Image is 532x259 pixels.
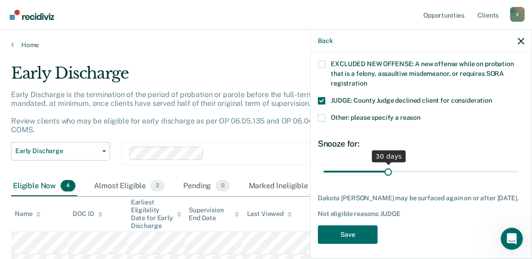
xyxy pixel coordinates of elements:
[318,225,377,244] button: Save
[372,150,406,162] div: 30 days
[15,210,41,218] div: Name
[73,210,102,218] div: DOC ID
[318,210,524,218] div: Not eligible reasons: JUDGE
[331,97,492,104] span: JUDGE: County Judge declined client for consideration
[15,147,99,155] span: Early Discharge
[247,210,291,218] div: Last Viewed
[216,180,230,192] span: 0
[189,206,239,222] div: Supervision End Date
[131,198,181,229] div: Earliest Eligibility Date for Early Discharge
[10,10,54,20] img: Recidiviz
[92,176,167,197] div: Almost Eligible
[11,41,521,49] a: Home
[11,64,490,90] div: Early Discharge
[510,7,525,22] div: V
[510,7,525,22] button: Profile dropdown button
[61,180,75,192] span: 4
[150,180,165,192] span: 2
[501,228,523,250] iframe: Intercom live chat
[318,194,524,202] div: Dakota [PERSON_NAME] may be surfaced again on or after [DATE].
[181,176,232,197] div: Pending
[247,176,329,197] div: Marked Ineligible
[11,176,77,197] div: Eligible Now
[11,90,475,135] p: Early Discharge is the termination of the period of probation or parole before the full-term disc...
[331,60,513,87] span: EXCLUDED NEW OFFENSE: A new offense while on probation that is a felony, assaultive misdemeanor, ...
[318,37,333,45] button: Back
[331,114,421,121] span: Other: please specify a reason
[318,139,524,149] div: Snooze for:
